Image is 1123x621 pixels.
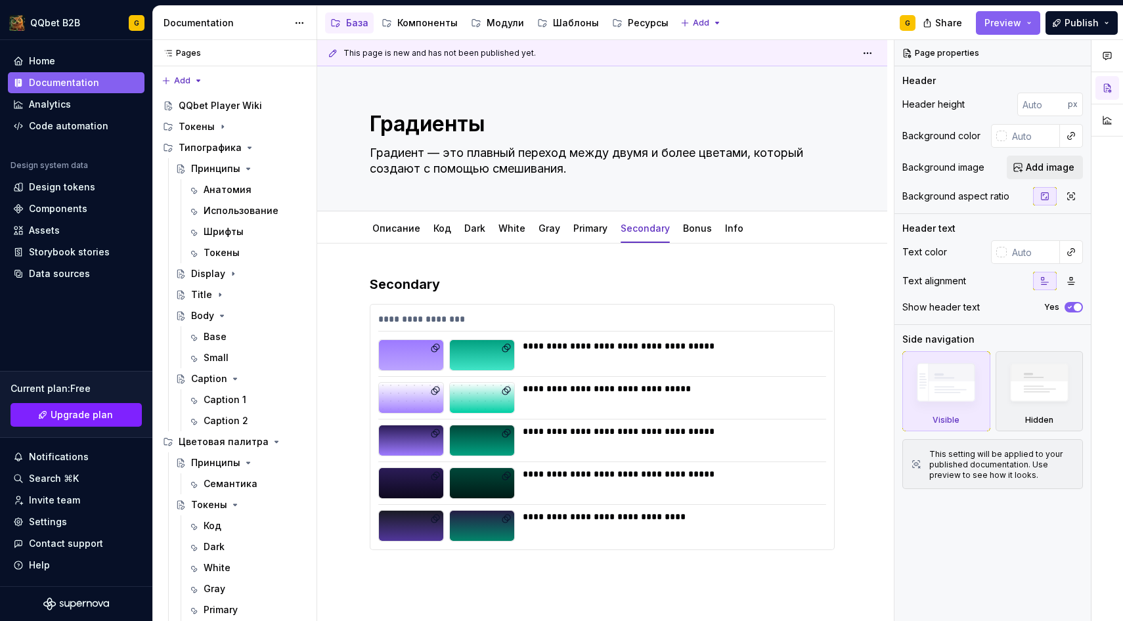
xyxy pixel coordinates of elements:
div: Header [902,74,936,87]
a: Принципы [170,452,311,473]
button: Add [676,14,726,32]
div: Шрифты [204,225,244,238]
a: Caption 1 [183,389,311,410]
a: Base [183,326,311,347]
input: Auto [1007,124,1060,148]
a: Gray [539,223,560,234]
div: Dark [204,540,225,553]
a: White [498,223,525,234]
a: Описание [372,223,420,234]
div: Код [428,214,456,242]
div: Background aspect ratio [902,190,1009,203]
div: Base [204,330,227,343]
a: Анатомия [183,179,311,200]
a: Upgrade plan [11,403,142,427]
div: Data sources [29,267,90,280]
a: Data sources [8,263,144,284]
div: Семантика [204,477,257,490]
a: Home [8,51,144,72]
div: QQbet Player Wiki [179,99,262,112]
a: Код [433,223,451,234]
a: Шаблоны [532,12,604,33]
div: G [905,18,910,28]
a: Settings [8,511,144,532]
div: Gray [204,582,225,595]
div: White [493,214,531,242]
a: Primary [183,599,311,620]
a: Analytics [8,94,144,115]
div: Home [29,54,55,68]
div: Header height [902,98,965,111]
div: Описание [367,214,426,242]
div: Токены [204,246,240,259]
h3: Secondary [370,275,835,293]
a: Шрифты [183,221,311,242]
div: Search ⌘K [29,472,79,485]
a: Design tokens [8,177,144,198]
span: Add image [1026,161,1074,174]
div: Caption 2 [204,414,248,427]
a: Bonus [683,223,712,234]
a: Gray [183,578,311,599]
input: Auto [1017,93,1068,116]
div: Documentation [164,16,288,30]
button: Share [916,11,971,35]
div: База [346,16,368,30]
div: Text alignment [902,274,966,288]
span: Add [693,18,709,28]
a: Токены [170,494,311,515]
div: Header text [902,222,956,235]
a: Components [8,198,144,219]
div: Caption 1 [204,393,246,406]
div: Settings [29,515,67,528]
div: Hidden [996,351,1084,431]
button: Contact support [8,533,144,554]
div: Design tokens [29,181,95,194]
a: Storybook stories [8,242,144,263]
span: Add [174,75,190,86]
button: Add [158,72,207,90]
a: Использование [183,200,311,221]
div: Documentation [29,76,99,89]
a: Body [170,305,311,326]
span: Share [935,16,962,30]
div: Bonus [678,214,717,242]
a: QQbet Player Wiki [158,95,311,116]
a: Caption 2 [183,410,311,431]
a: Dark [183,536,311,557]
div: Assets [29,224,60,237]
div: Side navigation [902,333,975,346]
div: Caption [191,372,227,385]
div: Принципы [191,162,240,175]
div: Visible [902,351,990,431]
svg: Supernova Logo [43,597,109,610]
a: Info [725,223,743,234]
div: G [134,18,139,28]
div: Код [204,519,221,532]
div: Токены [158,116,311,137]
div: Primary [568,214,613,242]
input: Auto [1007,240,1060,264]
div: White [204,561,231,574]
div: Invite team [29,494,80,507]
a: Модули [466,12,529,33]
div: Шаблоны [553,16,599,30]
a: Семантика [183,473,311,494]
div: Help [29,559,50,572]
textarea: Градиент — это плавный переход между двумя и более цветами, который создают с помощью смешивания. [367,142,832,179]
a: Display [170,263,311,284]
span: Upgrade plan [51,408,113,421]
div: Title [191,288,212,301]
div: Text color [902,246,947,259]
div: Hidden [1025,415,1053,425]
div: Dark [459,214,491,242]
button: Notifications [8,446,144,467]
div: Background color [902,129,980,142]
button: Help [8,555,144,576]
div: This setting will be applied to your published documentation. Use preview to see how it looks. [929,449,1074,481]
div: Secondary [615,214,675,242]
div: Использование [204,204,278,217]
div: Цветовая палитра [158,431,311,452]
button: Preview [976,11,1040,35]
